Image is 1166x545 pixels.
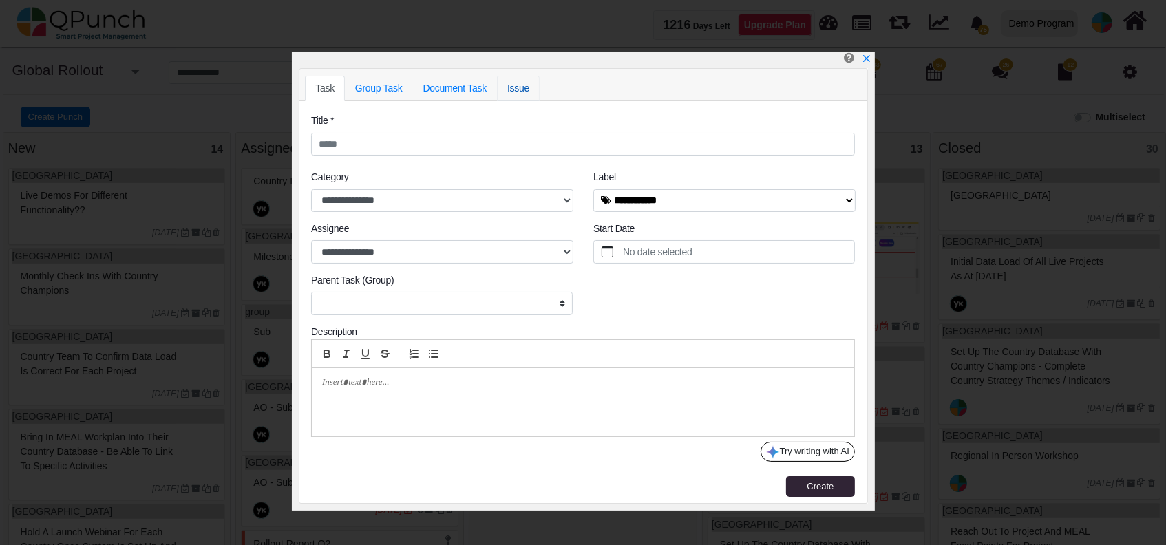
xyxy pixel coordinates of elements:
[786,476,855,497] button: Create
[305,76,345,101] a: Task
[497,76,540,101] a: Issue
[311,222,573,240] legend: Assignee
[311,170,573,189] legend: Category
[594,241,621,263] button: calendar
[311,114,334,128] label: Title *
[807,481,834,491] span: Create
[593,170,855,189] legend: Label
[602,246,614,258] svg: calendar
[593,222,855,240] legend: Start Date
[412,76,497,101] a: Document Task
[862,54,871,63] svg: x
[311,325,855,339] div: Description
[862,53,871,64] a: x
[766,445,780,459] img: google-gemini-icon.8b74464.png
[345,76,413,101] a: Group Task
[311,273,573,292] legend: Parent Task (Group)
[761,442,855,462] button: Try writing with AI
[621,241,855,263] label: No date selected
[844,52,854,63] i: Create Punch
